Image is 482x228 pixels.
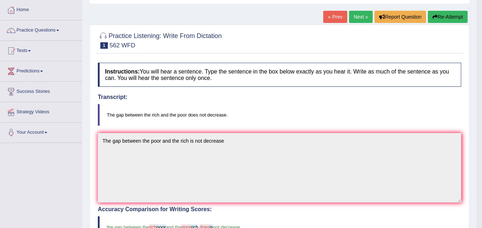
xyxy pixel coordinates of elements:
[0,61,82,79] a: Predictions
[349,11,373,23] a: Next »
[105,68,140,75] b: Instructions:
[0,123,82,141] a: Your Account
[0,82,82,100] a: Success Stories
[100,42,108,49] span: 1
[0,20,82,38] a: Practice Questions
[98,104,461,126] blockquote: The gap between the rich and the poor does not decrease.
[98,63,461,87] h4: You will hear a sentence. Type the sentence in the box below exactly as you hear it. Write as muc...
[0,41,82,59] a: Tests
[98,94,461,100] h4: Transcript:
[323,11,347,23] a: « Prev
[110,42,135,49] small: 562 WFD
[98,31,222,49] h2: Practice Listening: Write From Dictation
[98,206,461,213] h4: Accuracy Comparison for Writing Scores:
[428,11,468,23] button: Re-Attempt
[374,11,426,23] button: Report Question
[0,102,82,120] a: Strategy Videos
